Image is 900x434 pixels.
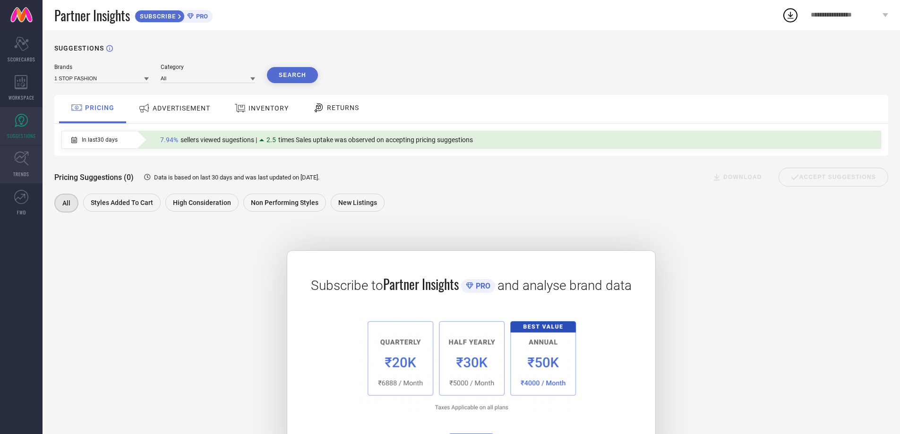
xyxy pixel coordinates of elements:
[497,278,632,293] span: and analyse brand data
[473,281,490,290] span: PRO
[782,7,799,24] div: Open download list
[180,136,257,144] span: sellers viewed sugestions |
[251,199,318,206] span: Non Performing Styles
[85,104,114,111] span: PRICING
[13,170,29,178] span: TRENDS
[383,274,459,294] span: Partner Insights
[54,44,104,52] h1: SUGGESTIONS
[17,209,26,216] span: FWD
[135,13,178,20] span: SUBSCRIBE
[267,67,318,83] button: Search
[160,136,178,144] span: 7.94%
[278,136,473,144] span: times Sales uptake was observed on accepting pricing suggestions
[54,64,149,70] div: Brands
[161,64,255,70] div: Category
[91,199,153,206] span: Styles Added To Cart
[155,134,478,146] div: Percentage of sellers who have viewed suggestions for the current Insight Type
[173,199,231,206] span: High Consideration
[359,313,583,417] img: 1a6fb96cb29458d7132d4e38d36bc9c7.png
[154,174,319,181] span: Data is based on last 30 days and was last updated on [DATE] .
[9,94,34,101] span: WORKSPACE
[327,104,359,111] span: RETURNS
[249,104,289,112] span: INVENTORY
[82,136,118,143] span: In last 30 days
[8,56,35,63] span: SCORECARDS
[54,6,130,25] span: Partner Insights
[194,13,208,20] span: PRO
[779,168,888,187] div: Accept Suggestions
[266,136,276,144] span: 2.5
[311,278,383,293] span: Subscribe to
[7,132,36,139] span: SUGGESTIONS
[62,199,70,207] span: All
[135,8,213,23] a: SUBSCRIBEPRO
[153,104,210,112] span: ADVERTISEMENT
[338,199,377,206] span: New Listings
[54,173,134,182] span: Pricing Suggestions (0)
